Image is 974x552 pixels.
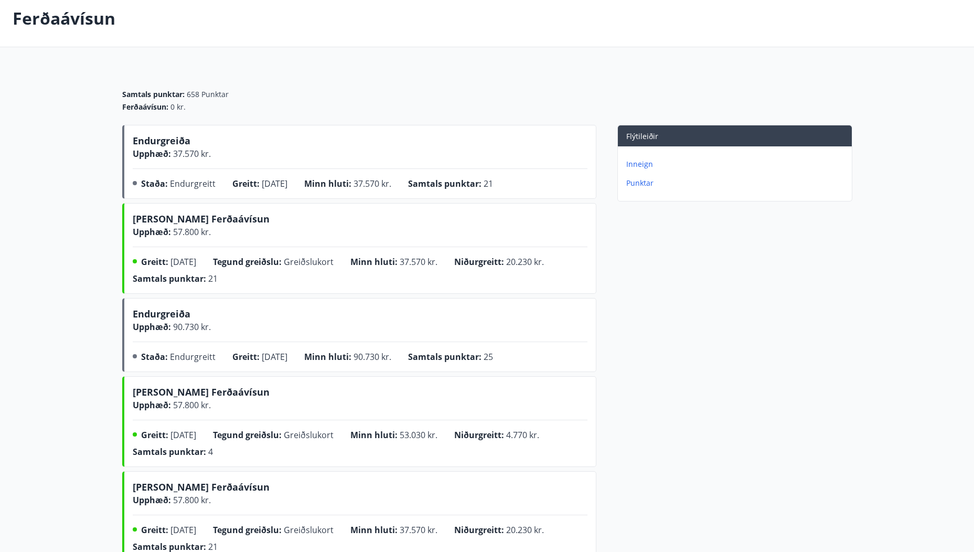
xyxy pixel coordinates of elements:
span: Greitt : [232,178,260,189]
span: Upphæð : [133,226,171,238]
span: 37.570 kr. [171,148,211,160]
span: Upphæð : [133,321,171,333]
span: Greiðslukort [284,524,334,536]
span: 37.570 kr. [400,256,437,268]
span: Minn hluti : [350,524,398,536]
span: 57.800 kr. [171,226,211,238]
p: Punktar [626,178,848,188]
span: Staða : [141,178,168,189]
span: 25 [484,351,493,363]
span: Samtals punktar : [122,89,185,100]
span: 658 Punktar [187,89,229,100]
span: 57.800 kr. [171,399,211,411]
span: [PERSON_NAME] Ferðaávísun [133,481,270,497]
span: Samtals punktar : [133,273,206,284]
span: Tegund greiðslu : [213,429,282,441]
span: [PERSON_NAME] Ferðaávísun [133,213,270,229]
span: Upphæð : [133,494,171,506]
span: Samtals punktar : [408,351,481,363]
span: Samtals punktar : [408,178,481,189]
span: Tegund greiðslu : [213,524,282,536]
p: Ferðaávísun [13,7,115,30]
span: [DATE] [262,351,287,363]
span: 57.800 kr. [171,494,211,506]
span: Greiðslukort [284,429,334,441]
span: Niðurgreitt : [454,256,504,268]
span: [DATE] [262,178,287,189]
span: 90.730 kr. [354,351,391,363]
span: Upphæð : [133,399,171,411]
span: 53.030 kr. [400,429,437,441]
span: 4.770 kr. [506,429,539,441]
p: Inneign [626,159,848,169]
span: 4 [208,446,213,458]
span: 37.570 kr. [354,178,391,189]
span: Minn hluti : [304,351,351,363]
span: Greiðslukort [284,256,334,268]
span: Minn hluti : [304,178,351,189]
span: 21 [484,178,493,189]
span: Endurgreiða [133,134,190,151]
span: Minn hluti : [350,429,398,441]
span: 0 kr. [170,102,186,112]
span: Staða : [141,351,168,363]
span: Minn hluti : [350,256,398,268]
span: Tegund greiðslu : [213,256,282,268]
span: [PERSON_NAME] Ferðaávísun [133,386,270,402]
span: Niðurgreitt : [454,524,504,536]
span: Greitt : [141,256,168,268]
span: 90.730 kr. [171,321,211,333]
span: Upphæð : [133,148,171,160]
span: 21 [208,273,218,284]
span: [DATE] [170,256,196,268]
span: Greitt : [232,351,260,363]
span: Ferðaávísun : [122,102,168,112]
span: Endurgreiða [133,307,190,324]
span: 20.230 kr. [506,524,544,536]
span: 37.570 kr. [400,524,437,536]
span: Endurgreitt [170,351,216,363]
span: Samtals punktar : [133,446,206,458]
span: Flýtileiðir [626,131,658,141]
span: Greitt : [141,429,168,441]
span: [DATE] [170,429,196,441]
span: Niðurgreitt : [454,429,504,441]
span: [DATE] [170,524,196,536]
span: 20.230 kr. [506,256,544,268]
span: Endurgreitt [170,178,216,189]
span: Greitt : [141,524,168,536]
